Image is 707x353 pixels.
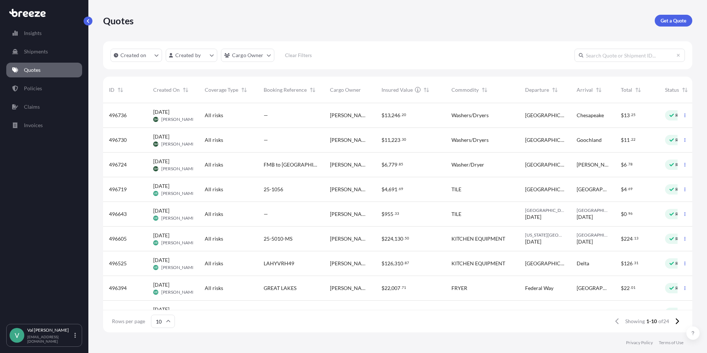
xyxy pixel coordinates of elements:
[278,49,319,61] button: Clear Filters
[404,262,404,264] span: .
[525,207,565,213] span: [GEOGRAPHIC_DATA]
[109,186,127,193] span: 496719
[388,187,397,192] span: 691
[630,286,631,289] span: .
[181,85,190,94] button: Sort
[264,136,268,144] span: —
[525,284,553,292] span: Federal Way
[24,29,42,37] p: Insights
[109,284,127,292] span: 496394
[110,49,162,62] button: createdOn Filter options
[661,17,686,24] p: Get a Quote
[655,15,692,27] a: Get a Quote
[330,86,361,94] span: Cargo Owner
[577,232,609,238] span: [GEOGRAPHIC_DATA]
[109,161,127,168] span: 496724
[153,133,169,140] span: [DATE]
[153,108,169,116] span: [DATE]
[205,86,238,94] span: Coverage Type
[577,112,604,119] span: Chesapeake
[675,186,688,192] p: Ready
[24,85,42,92] p: Policies
[6,26,82,41] a: Insights
[205,210,223,218] span: All risks
[577,207,609,213] span: [GEOGRAPHIC_DATA]
[381,137,384,143] span: $
[395,212,399,215] span: 33
[451,186,461,193] span: TILE
[394,261,403,266] span: 310
[393,236,394,241] span: ,
[577,136,602,144] span: Goochland
[665,86,679,94] span: Status
[624,162,627,167] span: 6
[394,236,403,241] span: 130
[451,210,461,218] span: TILE
[675,236,688,242] p: Ready
[404,237,404,240] span: .
[525,186,565,193] span: [GEOGRAPHIC_DATA]
[384,212,393,217] span: 955
[154,190,158,197] span: VR
[628,163,633,165] span: 78
[551,85,559,94] button: Sort
[109,309,127,317] span: 496382
[221,49,274,62] button: cargoOwner Filter options
[109,136,127,144] span: 496730
[381,86,413,94] span: Insured Value
[626,340,653,346] a: Privacy Policy
[634,262,639,264] span: 31
[330,284,370,292] span: [PERSON_NAME] Logistics
[384,286,390,291] span: 22
[422,85,431,94] button: Sort
[399,163,403,165] span: 85
[232,52,264,59] p: Cargo Owner
[659,340,683,346] p: Terms of Use
[577,86,593,94] span: Arrival
[116,85,125,94] button: Sort
[161,215,196,221] span: [PERSON_NAME]
[621,236,624,241] span: $
[308,85,317,94] button: Sort
[525,213,541,221] span: [DATE]
[384,236,393,241] span: 224
[451,161,484,168] span: Washer/Dryer
[633,237,634,240] span: .
[624,261,633,266] span: 126
[621,261,624,266] span: $
[577,284,609,292] span: [GEOGRAPHIC_DATA]
[153,182,169,190] span: [DATE]
[525,260,565,267] span: [GEOGRAPHIC_DATA]
[154,165,158,172] span: SM
[624,236,633,241] span: 224
[381,187,384,192] span: $
[205,284,223,292] span: All risks
[330,186,370,193] span: [PERSON_NAME] Logistics
[630,113,631,116] span: .
[658,318,669,325] span: of 24
[24,48,48,55] p: Shipments
[391,113,400,118] span: 246
[621,113,624,118] span: $
[391,286,400,291] span: 007
[103,15,134,27] p: Quotes
[621,286,624,291] span: $
[405,262,409,264] span: 87
[381,236,384,241] span: $
[577,260,589,267] span: Delta
[402,138,406,141] span: 30
[161,166,196,172] span: [PERSON_NAME]
[387,162,388,167] span: ,
[112,318,145,325] span: Rows per page
[264,86,307,94] span: Booking Reference
[205,235,223,242] span: All risks
[264,235,292,242] span: 25-5010-MS
[240,85,249,94] button: Sort
[264,309,296,317] span: GREAT LAKES
[388,162,397,167] span: 779
[525,112,565,119] span: [GEOGRAPHIC_DATA]
[594,85,603,94] button: Sort
[330,136,370,144] span: [PERSON_NAME] Logistics
[109,112,127,119] span: 496736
